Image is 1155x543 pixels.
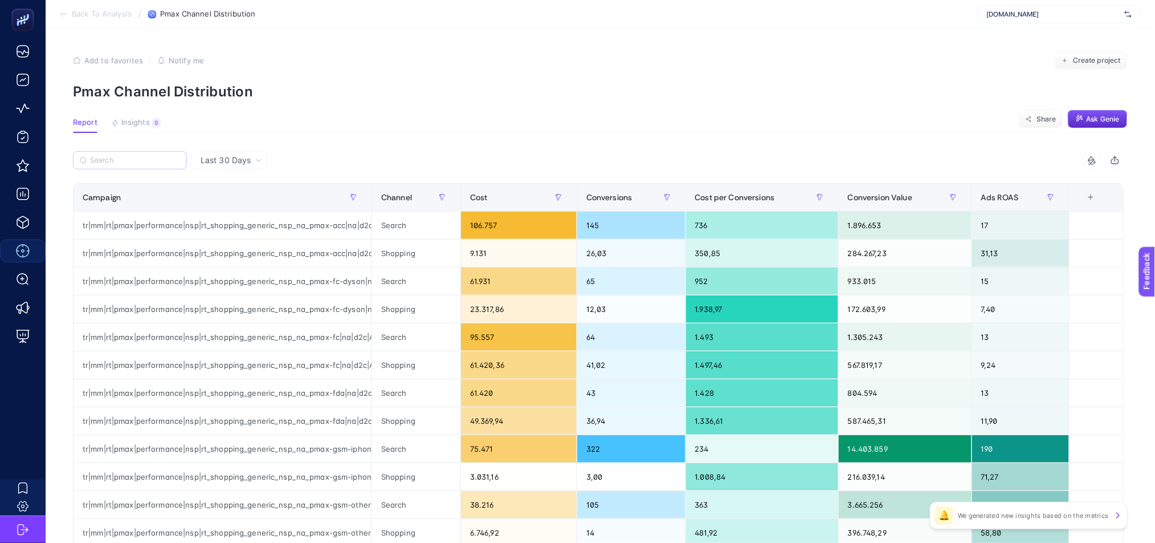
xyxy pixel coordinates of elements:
span: Channel [381,193,412,202]
div: 1.896.653 [839,212,972,239]
span: Back To Analysis [72,10,132,19]
div: 23.317,86 [461,295,577,323]
button: Notify me [157,56,204,65]
span: Share [1036,115,1056,124]
span: / [138,9,141,18]
div: tr|mm|rt|pmax|performance|nsp|rt_shopping_generic_nsp_na_pmax-gsm-iphone|na|d2c|AOP|OSB0002K2B [74,435,372,463]
div: 41,02 [577,351,685,379]
div: 61.420,36 [461,351,577,379]
div: tr|mm|rt|pmax|performance|nsp|rt_shopping_generic_nsp_na_pmax-fda|na|d2c|AOP|OSB0002K1Q [74,379,372,407]
div: 1.336,61 [686,407,838,435]
div: Shopping [372,295,460,323]
span: Add to favorites [84,56,143,65]
div: 75.471 [461,435,577,463]
div: tr|mm|rt|pmax|performance|nsp|rt_shopping_generic_nsp_na_pmax-gsm-iphone|na|d2c|AOP|OSB0002K2B [74,463,372,491]
div: Search [372,435,460,463]
div: 284.267,23 [839,240,972,267]
div: 61.420 [461,379,577,407]
div: 15 [972,268,1070,295]
div: 38.216 [461,491,577,518]
div: 61.931 [461,268,577,295]
div: 11,90 [972,407,1070,435]
div: 1.428 [686,379,838,407]
div: 31,13 [972,240,1070,267]
div: tr|mm|rt|pmax|performance|nsp|rt_shopping_generic_nsp_na_pmax-acc|na|d2c|AOP|OSB0002ISO [74,212,372,239]
span: Notify me [169,56,204,65]
div: 3,00 [577,463,685,491]
div: 9,24 [972,351,1070,379]
div: 64 [577,323,685,351]
div: 1.493 [686,323,838,351]
div: tr|mm|rt|pmax|performance|nsp|rt_shopping_generic_nsp_na_pmax-fc-dyson|na|d2c|AOP|OSB0002K13 [74,295,372,323]
div: 12,03 [577,295,685,323]
div: Search [372,379,460,407]
div: Search [372,323,460,351]
div: 172.603,99 [839,295,972,323]
span: [DOMAIN_NAME] [987,10,1120,19]
span: Conversions [586,193,632,202]
div: 71,27 [972,463,1070,491]
div: 587.465,31 [839,407,972,435]
div: 350,85 [686,240,838,267]
div: 234 [686,435,838,463]
div: 1.305.243 [839,323,972,351]
span: Campaign [83,193,121,202]
div: 322 [577,435,685,463]
div: Search [372,268,460,295]
div: 952 [686,268,838,295]
span: Conversion Value [848,193,912,202]
div: Search [372,212,460,239]
div: 567.819,17 [839,351,972,379]
div: 933.015 [839,268,972,295]
div: Shopping [372,240,460,267]
input: Search [90,156,180,165]
div: tr|mm|rt|pmax|performance|nsp|rt_shopping_generic_nsp_na_pmax-acc|na|d2c|AOP|OSB0002ISO [74,240,372,267]
div: 49.369,94 [461,407,577,435]
div: 43 [577,379,685,407]
div: 106.757 [461,212,577,239]
span: Last 30 Days [201,155,251,166]
button: Ask Genie [1068,110,1128,128]
div: 14.403.859 [839,435,972,463]
span: Cost [470,193,488,202]
div: + [1080,193,1102,202]
span: Feedback [7,3,43,13]
div: 9.131 [461,240,577,267]
p: We generated new insights based on the metrics [958,511,1109,520]
div: tr|mm|rt|pmax|performance|nsp|rt_shopping_generic_nsp_na_pmax-fc|na|d2c|AOP|OSB0002J35 [74,323,372,351]
div: Search [372,491,460,518]
div: 95.557 [461,323,577,351]
div: tr|mm|rt|pmax|performance|nsp|rt_shopping_generic_nsp_na_pmax-fda|na|d2c|AOP|OSB0002K1Q [74,407,372,435]
div: 804.594 [839,379,972,407]
div: 190 [972,435,1070,463]
div: 363 [686,491,838,518]
button: Add to favorites [73,56,143,65]
button: Share [1019,110,1063,128]
div: tr|mm|rt|pmax|performance|nsp|rt_shopping_generic_nsp_na_pmax-fc-dyson|na|d2c|AOP|OSB0002K13 [74,268,372,295]
p: Pmax Channel Distribution [73,83,1128,100]
span: Create project [1073,56,1121,65]
div: 17 [972,212,1070,239]
div: Shopping [372,463,460,491]
div: Shopping [372,407,460,435]
div: 1.938,97 [686,295,838,323]
span: Pmax Channel Distribution [160,10,255,19]
span: Ask Genie [1087,115,1120,124]
div: 3.665.256 [839,491,972,518]
div: 13 [972,379,1070,407]
div: 1.008,84 [686,463,838,491]
div: 7,40 [972,295,1070,323]
div: tr|mm|rt|pmax|performance|nsp|rt_shopping_generic_nsp_na_pmax-fc|na|d2c|AOP|OSB0002J35 [74,351,372,379]
div: 9 [152,118,161,127]
div: 🔔 [935,506,953,525]
img: svg%3e [1125,9,1132,20]
div: Shopping [372,351,460,379]
div: 7 items selected [1079,193,1088,218]
div: 216.039,14 [839,463,972,491]
span: Ads ROAS [981,193,1019,202]
div: 105 [577,491,685,518]
div: 3.031,16 [461,463,577,491]
div: tr|mm|rt|pmax|performance|nsp|rt_shopping_generic_nsp_na_pmax-gsm-other|na|d2c|AOP|OSB0002K18 [74,491,372,518]
div: 736 [686,212,838,239]
div: 13 [972,323,1070,351]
